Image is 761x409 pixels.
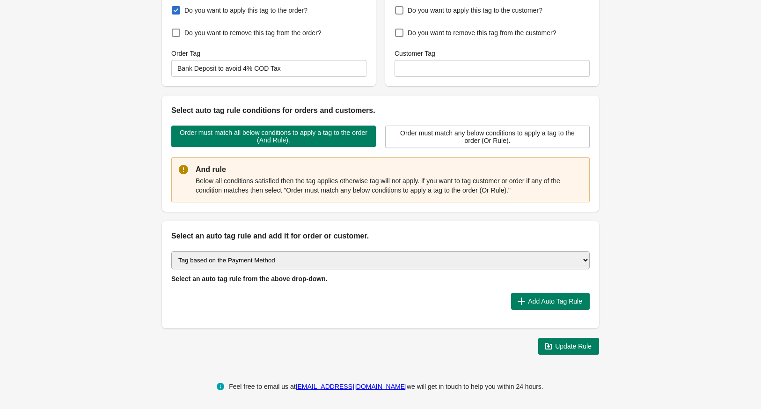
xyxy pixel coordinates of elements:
button: Order must match any below conditions to apply a tag to the order (Or Rule). [385,126,590,148]
span: Select an auto tag rule from the above drop-down. [171,275,328,283]
span: Update Rule [555,342,592,350]
p: Below all conditions satisfied then the tag applies otherwise tag will not apply. if you want to ... [196,176,582,195]
h2: Select an auto tag rule and add it for order or customer. [171,231,590,242]
button: Add Auto Tag Rule [511,293,590,310]
button: Order must match all below conditions to apply a tag to the order (And Rule). [171,126,376,147]
span: Order must match any below conditions to apply a tag to the order (Or Rule). [393,129,582,144]
span: Order must match all below conditions to apply a tag to the order (And Rule). [179,129,368,144]
label: Customer Tag [395,49,435,58]
a: [EMAIL_ADDRESS][DOMAIN_NAME] [296,383,407,390]
label: Order Tag [171,49,200,58]
p: And rule [196,164,582,175]
span: Do you want to remove this tag from the order? [184,28,322,37]
div: Feel free to email us at we will get in touch to help you within 24 hours. [229,381,543,392]
span: Do you want to apply this tag to the customer? [408,6,542,15]
span: Add Auto Tag Rule [528,297,582,305]
span: Do you want to apply this tag to the order? [184,6,307,15]
button: Update Rule [538,338,599,355]
h2: Select auto tag rule conditions for orders and customers. [171,105,590,116]
span: Do you want to remove this tag from the customer? [408,28,556,37]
